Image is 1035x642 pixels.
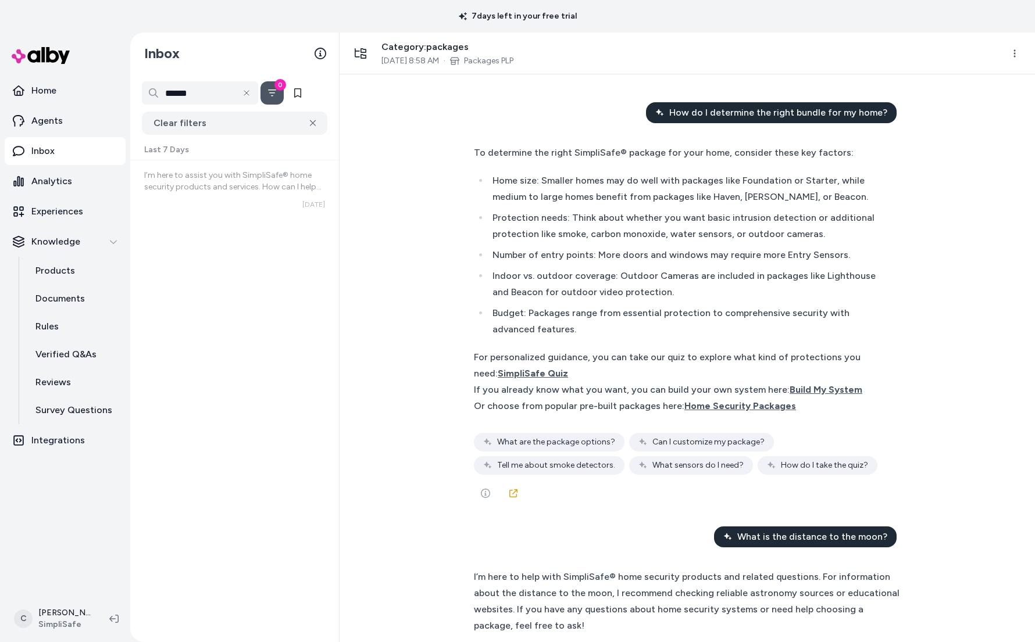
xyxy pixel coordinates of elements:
[474,571,900,631] span: I’m here to help with SimpliSafe® home security products and related questions. For information a...
[489,210,890,242] li: Protection needs: Think about whether you want basic intrusion detection or additional protection...
[489,268,890,300] li: Indoor vs. outdoor coverage: Outdoor Cameras are included in packages like Lighthouse and Beacon ...
[144,144,189,156] span: Last 7 Days
[652,436,765,448] span: Can I customize my package?
[12,47,70,64] img: alby Logo
[31,114,63,128] p: Agents
[274,79,286,91] div: 0
[781,460,868,471] span: How do I take the quiz?
[498,368,568,379] span: SimpliSafe Quiz
[737,530,887,544] span: What is the distance to the moon?
[142,112,327,135] button: Clear filters
[464,55,513,67] a: Packages PLP
[381,40,513,54] span: Category: packages
[24,313,126,340] a: Rules
[497,436,615,448] span: What are the package options?
[5,228,126,256] button: Knowledge
[474,382,890,398] div: If you already know what you want, you can build your own system here:
[35,403,112,417] p: Survey Questions
[381,55,439,67] span: [DATE] 8:58 AM
[130,160,339,218] a: I’m here to assist you with SimpliSafe® home security products and services. How can I help you [...
[24,285,126,313] a: Documents
[489,247,890,263] li: Number of entry points: More doors and windows may require more Entry Sensors.
[452,10,584,22] p: 7 days left in your free trial
[7,600,100,637] button: C[PERSON_NAME]SimpliSafe
[24,340,126,368] a: Verified Q&As
[24,257,126,285] a: Products
[31,235,80,249] p: Knowledge
[489,173,890,205] li: Home size: Smaller homes may do well with packages like Foundation or Starter, while medium to la...
[497,460,615,471] span: Tell me about smoke detectors.
[5,137,126,165] a: Inbox
[14,609,33,628] span: C
[35,347,97,361] p: Verified Q&As
[474,398,890,414] div: Or choose from popular pre-built packages here:
[35,292,85,306] p: Documents
[652,460,744,471] span: What sensors do I need?
[38,619,91,630] span: SimpliSafe
[5,107,126,135] a: Agents
[144,170,322,203] span: I’m here to assist you with SimpliSafe® home security products and services. How can I help you [...
[489,305,890,338] li: Budget: Packages range from essential protection to comprehensive security with advanced features.
[5,167,126,195] a: Analytics
[24,368,126,396] a: Reviews
[144,45,180,62] h2: Inbox
[474,482,497,505] button: See more
[474,349,890,382] div: For personalized guidance, you can take our quiz to explore what kind of protections you need:
[5,198,126,225] a: Experiences
[260,81,284,105] button: Filter
[474,145,890,161] div: To determine the right SimpliSafe® package for your home, consider these key factors:
[302,200,325,209] span: [DATE]
[31,174,72,188] p: Analytics
[5,426,126,454] a: Integrations
[38,607,91,619] p: [PERSON_NAME]
[31,205,83,218] p: Experiences
[444,55,445,67] span: ·
[31,144,55,158] p: Inbox
[35,320,59,333] p: Rules
[35,375,71,389] p: Reviews
[684,400,796,411] span: Home Security Packages
[31,433,85,447] p: Integrations
[31,84,56,98] p: Home
[35,264,75,278] p: Products
[24,396,126,424] a: Survey Questions
[5,77,126,105] a: Home
[669,106,887,120] span: How do I determine the right bundle for my home?
[790,384,862,395] span: Build My System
